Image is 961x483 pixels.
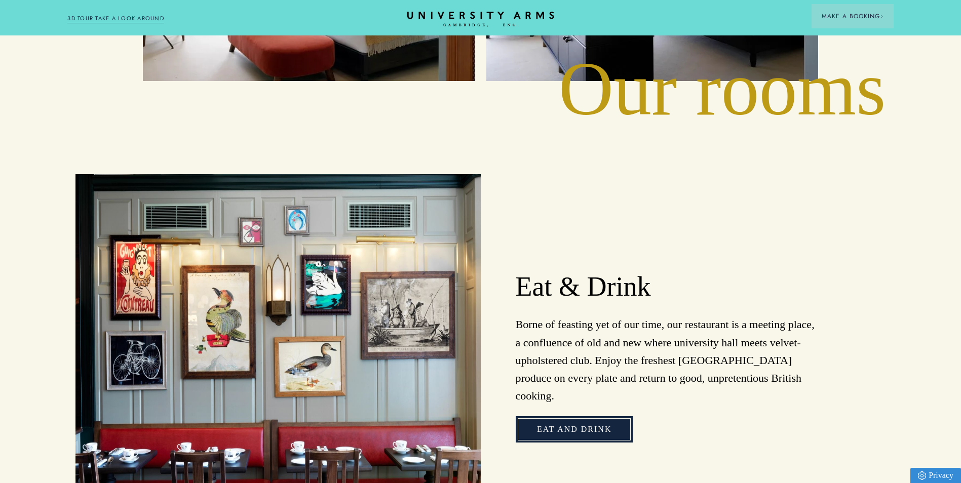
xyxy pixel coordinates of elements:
a: 3D TOUR:TAKE A LOOK AROUND [67,14,164,23]
a: Home [407,12,554,27]
span: Make a Booking [822,12,883,21]
a: Eat and Drink [516,416,633,442]
h2: Eat & Drink [516,270,819,304]
img: Privacy [918,471,926,480]
button: Make a BookingArrow icon [812,4,894,28]
img: Arrow icon [880,15,883,18]
p: Borne of feasting yet of our time, our restaurant is a meeting place, a confluence of old and new... [516,315,819,405]
a: Privacy [910,468,961,483]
